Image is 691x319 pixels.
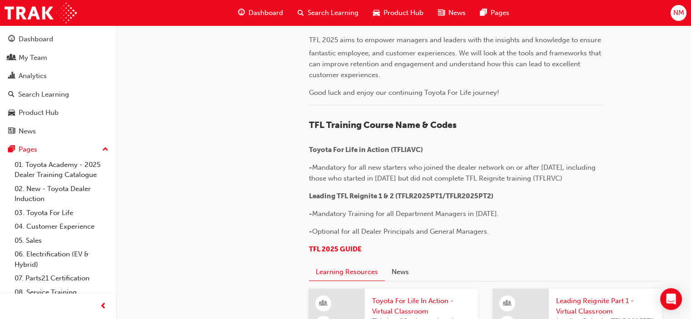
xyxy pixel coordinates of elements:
span: Product Hub [383,8,423,18]
span: news-icon [438,7,445,19]
span: chart-icon [8,72,15,80]
span: prev-icon [100,301,107,312]
a: My Team [4,49,112,66]
span: guage-icon [8,35,15,44]
span: Mandatory Training for all Department Managers in [DATE]. [312,210,499,218]
span: Leading TFL Reignite 1 & 2 (TFLR2025PT1/TFLR2025PT2) [309,192,493,200]
div: My Team [19,53,47,63]
span: TFL 2025 aims to empower managers and leaders with the insights and knowledge to ensure fantastic... [309,36,603,79]
a: 03. Toyota For Life [11,206,112,220]
a: 07. Parts21 Certification [11,271,112,285]
span: Optional for all Dealer Principals and General Managers. [312,227,489,236]
span: search-icon [298,7,304,19]
span: news-icon [8,128,15,136]
a: guage-iconDashboard [231,4,290,22]
a: TFL 2025 GUIDE [309,245,362,253]
span: up-icon [102,144,109,156]
span: - [309,210,312,218]
a: 05. Sales [11,234,112,248]
button: NM [671,5,686,21]
span: car-icon [373,7,380,19]
a: 01. Toyota Academy - 2025 Dealer Training Catalogue [11,158,112,182]
button: Learning Resources [309,264,385,281]
span: learningResourceType_INSTRUCTOR_LED-icon [320,298,327,309]
a: 08. Service Training [11,285,112,299]
div: Search Learning [18,89,69,100]
a: Search Learning [4,86,112,103]
a: Product Hub [4,104,112,121]
a: pages-iconPages [473,4,517,22]
span: TFL Training Course Name & Codes [309,120,457,130]
div: Open Intercom Messenger [660,288,682,310]
div: Pages [19,144,37,155]
span: Toyota For Life in Action (TFLIAVC) [309,146,423,154]
span: Good luck and enjoy our continuing Toyota For Life journey! [309,88,499,97]
span: Pages [491,8,509,18]
div: Dashboard [19,34,53,44]
span: pages-icon [8,146,15,154]
span: News [448,8,466,18]
button: News [385,264,416,281]
span: Search Learning [308,8,358,18]
div: Product Hub [19,108,59,118]
button: Pages [4,141,112,158]
a: 04. Customer Experience [11,220,112,234]
span: guage-icon [238,7,245,19]
div: Analytics [19,71,47,81]
span: car-icon [8,109,15,117]
div: News [19,126,36,137]
a: Dashboard [4,31,112,48]
a: car-iconProduct Hub [366,4,431,22]
span: Toyota For Life In Action - Virtual Classroom [372,296,471,316]
span: - [309,163,312,172]
button: DashboardMy TeamAnalyticsSearch LearningProduct HubNews [4,29,112,141]
span: search-icon [8,91,15,99]
span: Dashboard [249,8,283,18]
img: Trak [5,3,77,23]
span: - [309,227,312,236]
span: pages-icon [480,7,487,19]
a: News [4,123,112,140]
a: news-iconNews [431,4,473,22]
span: people-icon [8,54,15,62]
a: Analytics [4,68,112,84]
span: Mandatory for all new starters who joined the dealer network on or after [DATE], including those ... [309,163,597,182]
a: 02. New - Toyota Dealer Induction [11,182,112,206]
span: learningResourceType_INSTRUCTOR_LED-icon [504,298,511,309]
a: 06. Electrification (EV & Hybrid) [11,247,112,271]
span: NM [673,8,684,18]
span: Leading Reignite Part 1 - Virtual Classroom [556,296,655,316]
a: search-iconSearch Learning [290,4,366,22]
